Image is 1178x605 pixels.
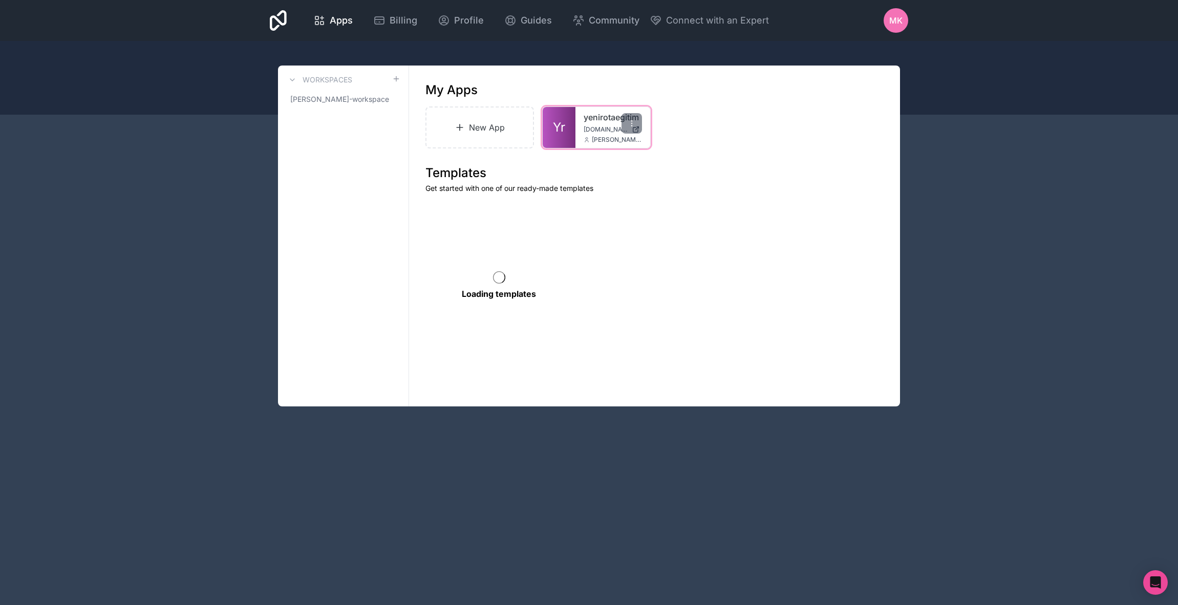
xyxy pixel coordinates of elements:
[521,13,552,28] span: Guides
[666,13,769,28] span: Connect with an Expert
[425,82,478,98] h1: My Apps
[425,165,884,181] h1: Templates
[584,125,642,134] a: [DOMAIN_NAME]
[462,288,536,300] p: Loading templates
[553,119,565,136] span: Yr
[496,9,560,32] a: Guides
[564,9,648,32] a: Community
[592,136,642,144] span: [PERSON_NAME][EMAIL_ADDRESS][DOMAIN_NAME]
[543,107,575,148] a: Yr
[1143,570,1168,595] div: Open Intercom Messenger
[330,13,353,28] span: Apps
[425,106,534,148] a: New App
[589,13,639,28] span: Community
[286,74,352,86] a: Workspaces
[365,9,425,32] a: Billing
[650,13,769,28] button: Connect with an Expert
[286,90,400,109] a: [PERSON_NAME]-workspace
[303,75,352,85] h3: Workspaces
[390,13,417,28] span: Billing
[305,9,361,32] a: Apps
[889,14,903,27] span: MK
[584,111,642,123] a: yenirotaegitim
[584,125,628,134] span: [DOMAIN_NAME]
[425,183,884,193] p: Get started with one of our ready-made templates
[430,9,492,32] a: Profile
[454,13,484,28] span: Profile
[290,94,389,104] span: [PERSON_NAME]-workspace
